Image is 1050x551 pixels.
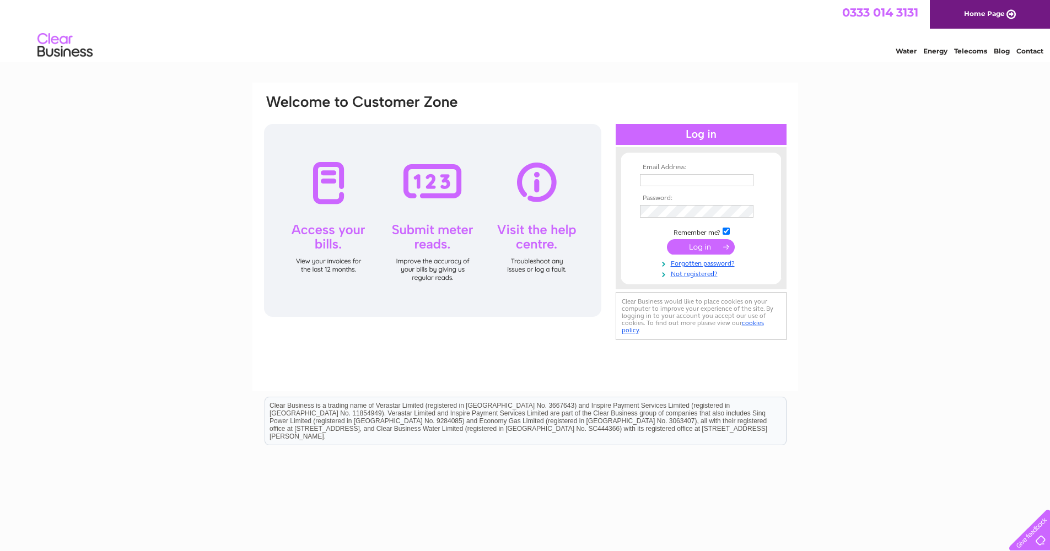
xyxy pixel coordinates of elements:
[637,195,765,202] th: Password:
[640,257,765,268] a: Forgotten password?
[37,29,93,62] img: logo.png
[1016,47,1043,55] a: Contact
[923,47,947,55] a: Energy
[896,47,917,55] a: Water
[637,226,765,237] td: Remember me?
[616,292,787,340] div: Clear Business would like to place cookies on your computer to improve your experience of the sit...
[637,164,765,171] th: Email Address:
[994,47,1010,55] a: Blog
[954,47,987,55] a: Telecoms
[842,6,918,19] a: 0333 014 3131
[667,239,735,255] input: Submit
[640,268,765,278] a: Not registered?
[265,6,786,53] div: Clear Business is a trading name of Verastar Limited (registered in [GEOGRAPHIC_DATA] No. 3667643...
[622,319,764,334] a: cookies policy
